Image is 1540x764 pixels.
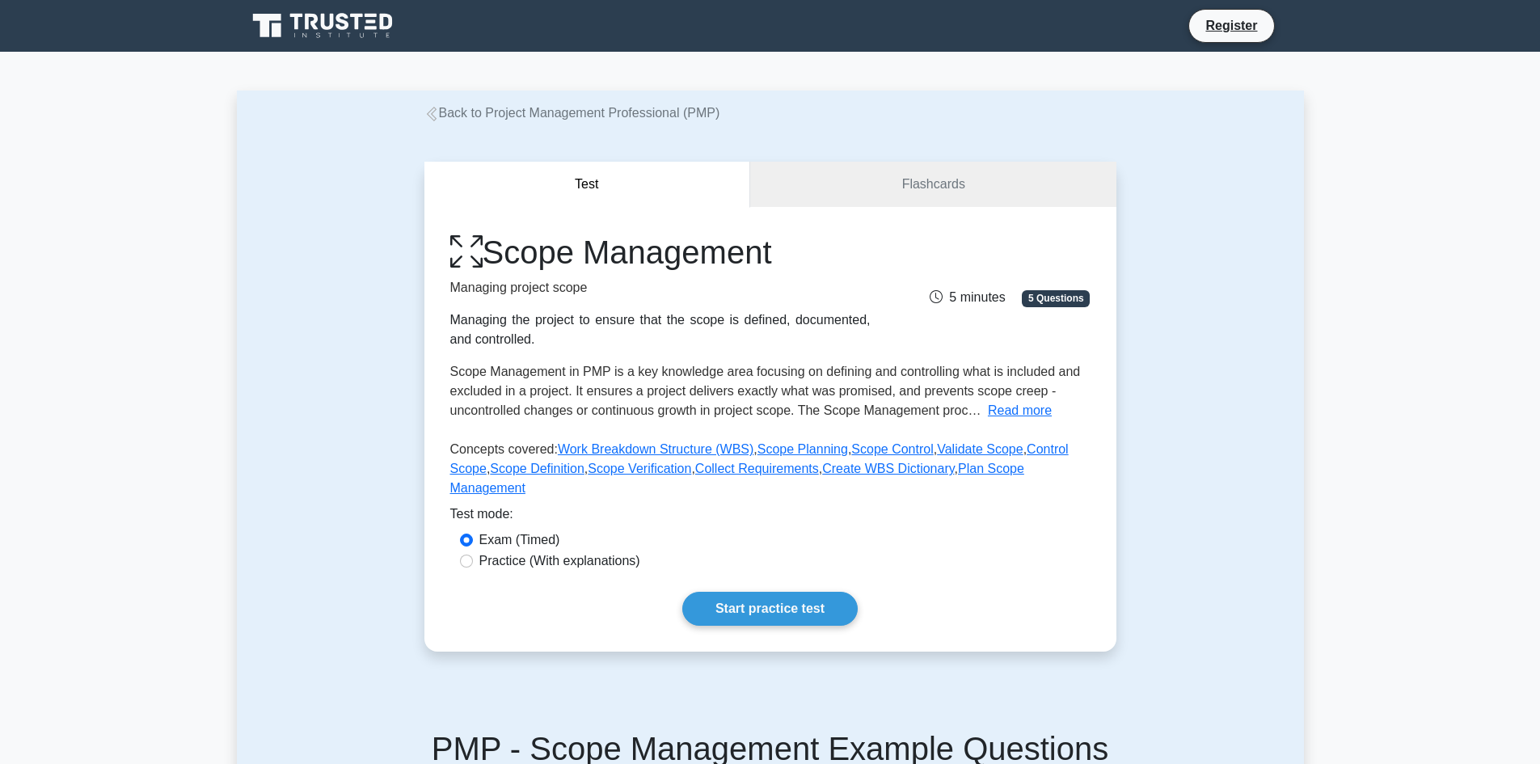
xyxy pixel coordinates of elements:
a: Validate Scope [937,442,1023,456]
button: Test [424,162,751,208]
span: 5 minutes [930,290,1005,304]
a: Back to Project Management Professional (PMP) [424,106,720,120]
a: Scope Verification [588,462,691,475]
a: Plan Scope Management [450,462,1024,495]
a: Collect Requirements [695,462,819,475]
a: Scope Planning [757,442,848,456]
h1: Scope Management [450,233,871,272]
a: Work Breakdown Structure (WBS) [558,442,753,456]
button: Read more [988,401,1052,420]
div: Managing the project to ensure that the scope is defined, documented, and controlled. [450,310,871,349]
p: Concepts covered: , , , , , , , , , [450,440,1091,504]
p: Managing project scope [450,278,871,298]
a: Register [1196,15,1267,36]
span: Scope Management in PMP is a key knowledge area focusing on defining and controlling what is incl... [450,365,1081,417]
a: Flashcards [750,162,1116,208]
label: Practice (With explanations) [479,551,640,571]
a: Scope Definition [490,462,584,475]
a: Scope Control [851,442,933,456]
a: Start practice test [682,592,858,626]
div: Test mode: [450,504,1091,530]
span: 5 Questions [1022,290,1090,306]
a: Create WBS Dictionary [822,462,954,475]
label: Exam (Timed) [479,530,560,550]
